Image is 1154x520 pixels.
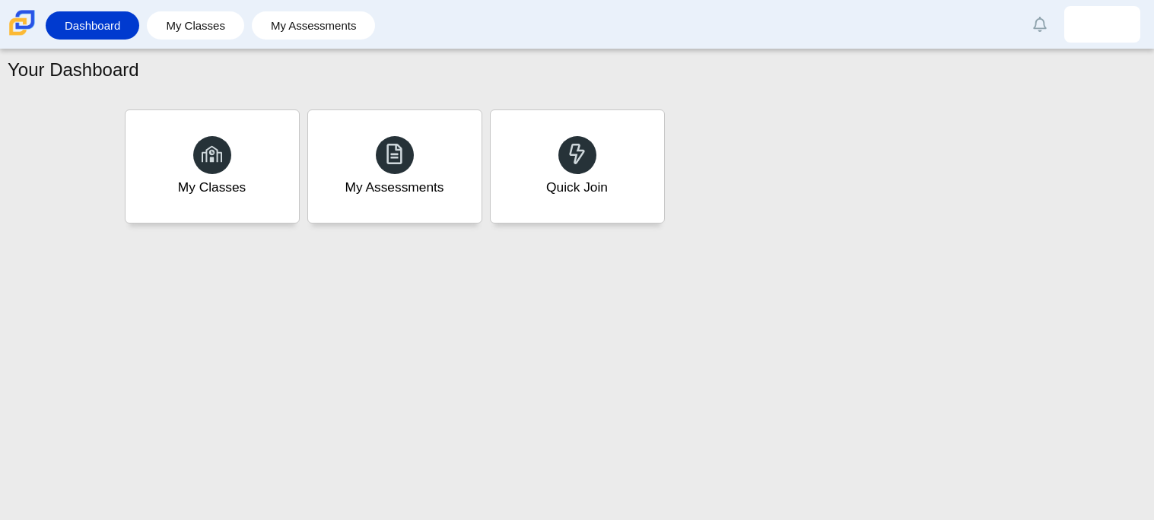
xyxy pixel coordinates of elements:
a: Dashboard [53,11,132,40]
a: My Assessments [307,109,482,224]
div: My Classes [178,178,246,197]
a: Alerts [1023,8,1057,41]
div: Quick Join [546,178,608,197]
a: My Classes [125,109,300,224]
a: My Classes [154,11,237,40]
h1: Your Dashboard [8,57,139,83]
a: My Assessments [259,11,368,40]
div: My Assessments [345,178,444,197]
a: Quick Join [490,109,665,224]
a: Carmen School of Science & Technology [6,28,38,41]
a: keanu.cardoso.GzyNbu [1064,6,1140,43]
img: Carmen School of Science & Technology [6,7,38,39]
img: keanu.cardoso.GzyNbu [1090,12,1114,36]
